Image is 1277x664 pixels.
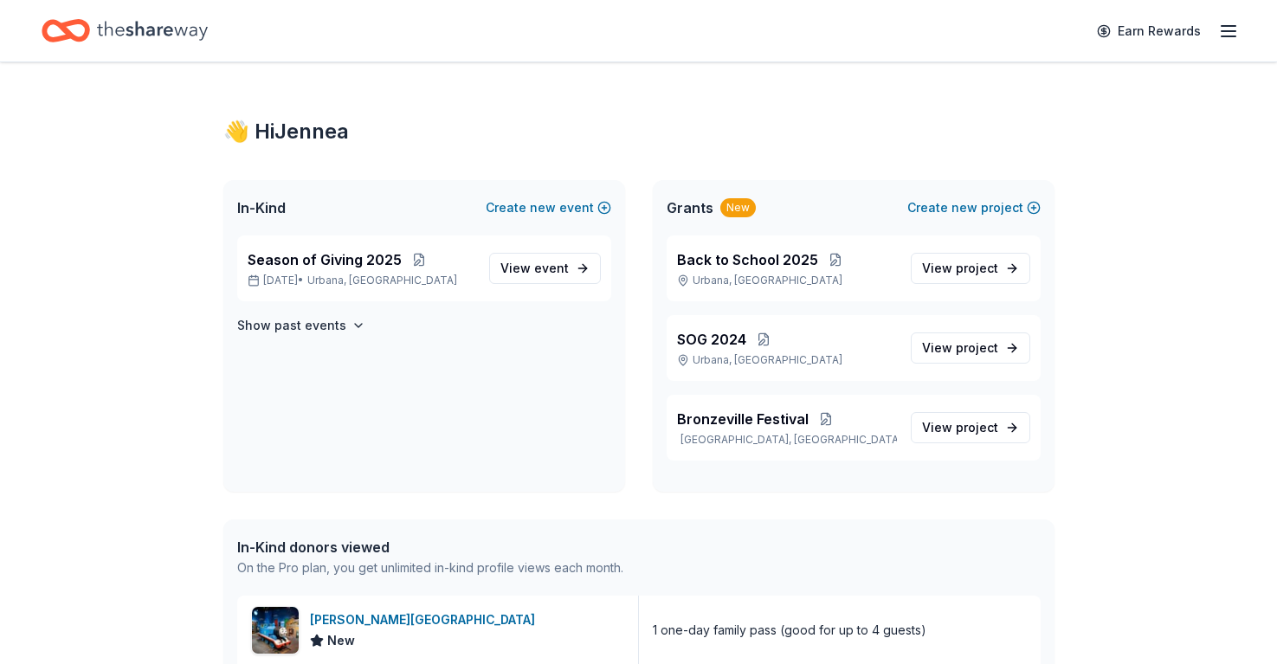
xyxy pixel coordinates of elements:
a: View project [911,332,1030,364]
p: [DATE] • [248,274,475,287]
span: View [500,258,569,279]
span: project [956,420,998,435]
button: Createnewproject [907,197,1041,218]
p: Urbana, [GEOGRAPHIC_DATA] [677,274,897,287]
div: New [720,198,756,217]
a: View project [911,253,1030,284]
span: new [530,197,556,218]
div: In-Kind donors viewed [237,537,623,558]
button: Createnewevent [486,197,611,218]
span: project [956,340,998,355]
img: Image for Kohl Children's Museum [252,607,299,654]
span: View [922,417,998,438]
span: new [951,197,977,218]
span: event [534,261,569,275]
div: 👋 Hi Jennea [223,118,1054,145]
a: Home [42,10,208,51]
span: View [922,338,998,358]
a: View project [911,412,1030,443]
span: SOG 2024 [677,329,746,350]
span: In-Kind [237,197,286,218]
span: Back to School 2025 [677,249,818,270]
span: Season of Giving 2025 [248,249,402,270]
span: Urbana, [GEOGRAPHIC_DATA] [307,274,457,287]
span: Grants [667,197,713,218]
div: On the Pro plan, you get unlimited in-kind profile views each month. [237,558,623,578]
a: View event [489,253,601,284]
p: Urbana, [GEOGRAPHIC_DATA] [677,353,897,367]
button: Show past events [237,315,365,336]
a: Earn Rewards [1087,16,1211,47]
span: Bronzeville Festival [677,409,809,429]
div: 1 one-day family pass (good for up to 4 guests) [653,620,926,641]
div: [PERSON_NAME][GEOGRAPHIC_DATA] [310,609,542,630]
h4: Show past events [237,315,346,336]
span: project [956,261,998,275]
span: View [922,258,998,279]
p: [GEOGRAPHIC_DATA], [GEOGRAPHIC_DATA] [677,433,897,447]
span: New [327,630,355,651]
